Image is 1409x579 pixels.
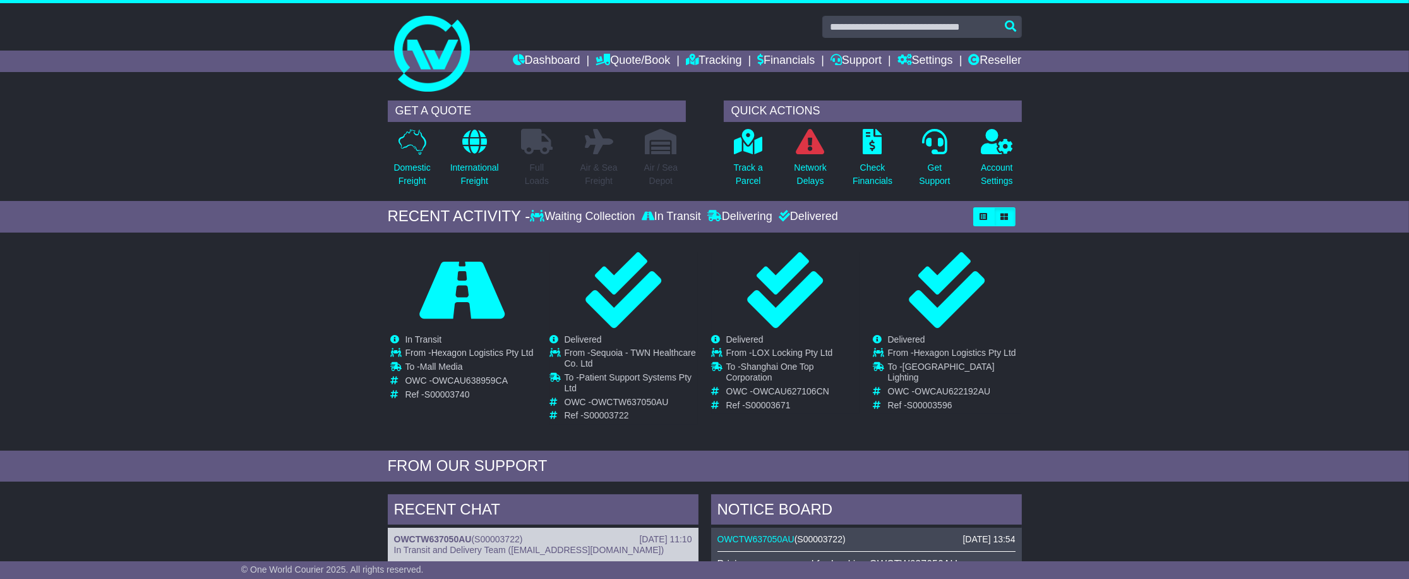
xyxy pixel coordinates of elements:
[565,372,698,397] td: To -
[797,534,842,544] span: S00003722
[432,375,508,386] span: OWCAU638959CA
[424,389,470,399] span: S00003740
[393,128,431,195] a: DomesticFreight
[745,400,791,410] span: S00003671
[565,334,602,344] span: Delivered
[733,128,764,195] a: Track aParcel
[405,362,533,375] td: To -
[726,400,860,411] td: Ref -
[717,534,1016,545] div: ( )
[907,400,952,410] span: S00003596
[793,128,827,195] a: NetworkDelays
[726,348,860,362] td: From -
[591,397,668,407] span: OWCTW637050AU
[888,348,1021,362] td: From -
[726,386,860,400] td: OWC -
[704,210,776,224] div: Delivering
[726,334,764,344] span: Delivered
[686,51,741,72] a: Tracking
[914,348,1016,358] span: Hexagon Logistics Pty Ltd
[394,545,664,555] span: In Transit and Delivery Team ([EMAIL_ADDRESS][DOMAIN_NAME])
[639,210,704,224] div: In Transit
[726,362,814,382] span: Shanghai One Top Corporation
[565,372,692,393] span: Patient Support Systems Pty Ltd
[565,348,698,372] td: From -
[388,457,1022,475] div: FROM OUR SUPPORT
[726,362,860,386] td: To -
[830,51,882,72] a: Support
[644,161,678,188] p: Air / Sea Depot
[717,558,1016,570] p: Pricing was approved for booking OWCTW637050AU.
[776,210,838,224] div: Delivered
[852,128,893,195] a: CheckFinancials
[584,410,629,420] span: S00003722
[918,128,950,195] a: GetSupport
[753,386,829,396] span: OWCAU627106CN
[853,161,892,188] p: Check Financials
[962,534,1015,545] div: [DATE] 13:54
[919,161,950,188] p: Get Support
[757,51,815,72] a: Financials
[968,51,1021,72] a: Reseller
[981,161,1013,188] p: Account Settings
[724,101,1022,122] div: QUICK ACTIONS
[914,386,990,396] span: OWCAU622192AU
[888,400,1021,411] td: Ref -
[431,348,534,358] span: Hexagon Logistics Pty Ltd
[565,410,698,421] td: Ref -
[405,334,441,344] span: In Transit
[711,494,1022,528] div: NOTICE BOARD
[388,207,531,226] div: RECENT ACTIVITY -
[888,362,995,382] span: [GEOGRAPHIC_DATA] Lighting
[405,348,533,362] td: From -
[530,210,638,224] div: Waiting Collection
[241,564,424,575] span: © One World Courier 2025. All rights reserved.
[420,362,463,372] span: Mall Media
[752,348,833,358] span: LOX Locking Pty Ltd
[405,389,533,400] td: Ref -
[888,334,925,344] span: Delivered
[639,534,692,545] div: [DATE] 11:10
[450,161,499,188] p: International Freight
[450,128,500,195] a: InternationalFreight
[980,128,1014,195] a: AccountSettings
[734,161,763,188] p: Track a Parcel
[474,534,520,544] span: S00003722
[565,348,696,369] span: Sequoia - TWN Healthcare Co. Ltd
[388,101,686,122] div: GET A QUOTE
[405,375,533,389] td: OWC -
[394,534,472,544] a: OWCTW637050AU
[596,51,670,72] a: Quote/Book
[794,161,826,188] p: Network Delays
[521,161,553,188] p: Full Loads
[394,534,692,545] div: ( )
[388,494,699,528] div: RECENT CHAT
[717,534,794,544] a: OWCTW637050AU
[393,161,430,188] p: Domestic Freight
[565,397,698,411] td: OWC -
[897,51,953,72] a: Settings
[888,386,1021,400] td: OWC -
[888,362,1021,386] td: To -
[580,161,618,188] p: Air & Sea Freight
[513,51,580,72] a: Dashboard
